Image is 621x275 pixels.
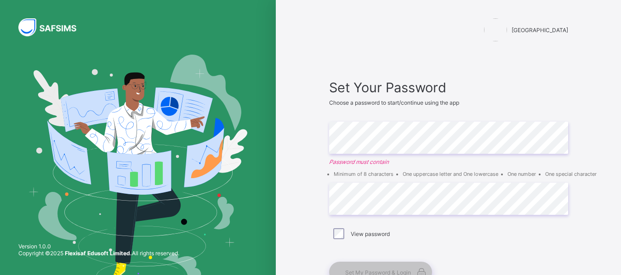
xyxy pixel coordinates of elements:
img: Himma International College [484,18,507,41]
em: Password must contain [329,158,568,165]
span: Version 1.0.0 [18,243,179,250]
li: One number [507,171,536,177]
li: One uppercase letter and One lowercase [403,171,498,177]
strong: Flexisaf Edusoft Limited. [65,250,132,257]
li: Minimum of 8 characters [334,171,393,177]
span: [GEOGRAPHIC_DATA] [512,27,568,34]
label: View password [351,230,390,237]
span: Choose a password to start/continue using the app [329,99,459,106]
img: SAFSIMS Logo [18,18,87,36]
span: Set Your Password [329,79,568,95]
li: One special character [545,171,597,177]
span: Copyright © 2025 All rights reserved. [18,250,179,257]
